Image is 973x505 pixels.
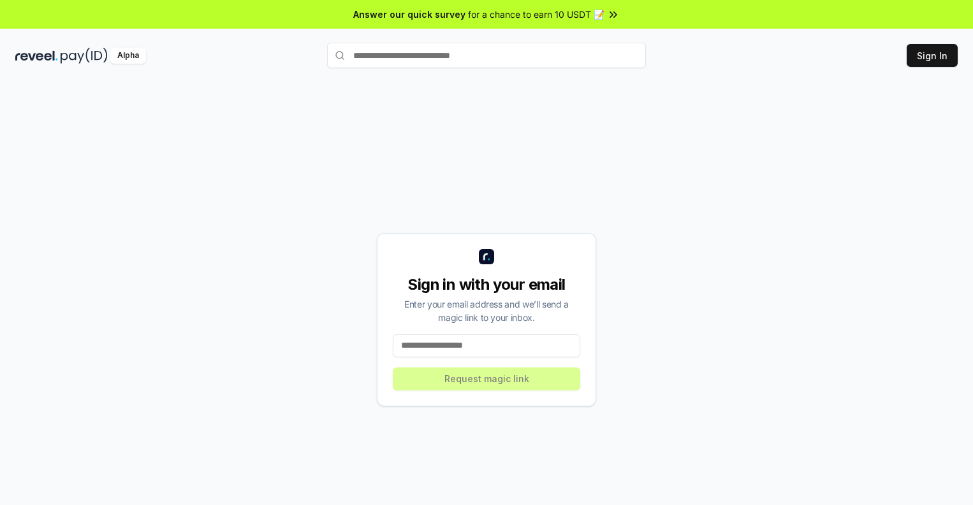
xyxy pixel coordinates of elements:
[61,48,108,64] img: pay_id
[393,274,580,295] div: Sign in with your email
[353,8,465,21] span: Answer our quick survey
[393,297,580,324] div: Enter your email address and we’ll send a magic link to your inbox.
[479,249,494,264] img: logo_small
[110,48,146,64] div: Alpha
[907,44,958,67] button: Sign In
[468,8,604,21] span: for a chance to earn 10 USDT 📝
[15,48,58,64] img: reveel_dark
